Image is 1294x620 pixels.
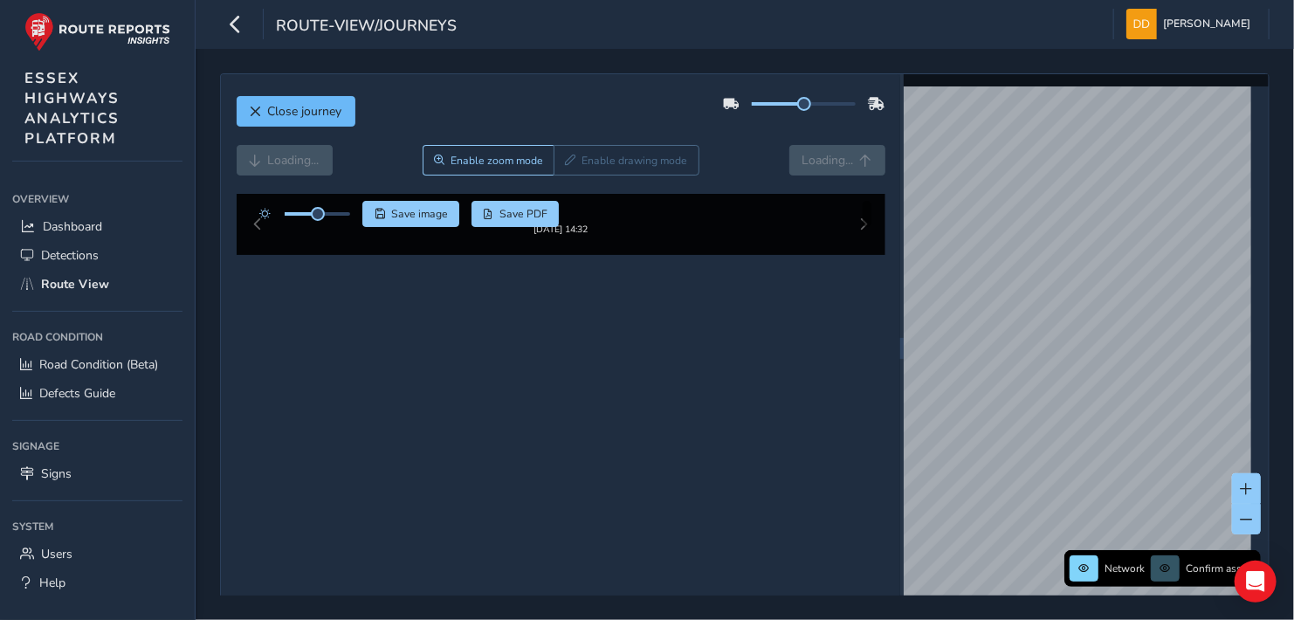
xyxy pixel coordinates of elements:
[391,207,448,221] span: Save image
[423,145,554,176] button: Zoom
[12,433,182,459] div: Signage
[39,575,65,591] span: Help
[237,96,355,127] button: Close journey
[1126,9,1256,39] button: [PERSON_NAME]
[12,540,182,568] a: Users
[12,212,182,241] a: Dashboard
[533,223,588,236] div: [DATE] 14:32
[268,103,342,120] span: Close journey
[39,385,115,402] span: Defects Guide
[451,154,543,168] span: Enable zoom mode
[12,379,182,408] a: Defects Guide
[1105,561,1145,575] span: Network
[471,201,560,227] button: PDF
[1186,561,1256,575] span: Confirm assets
[1163,9,1250,39] span: [PERSON_NAME]
[12,270,182,299] a: Route View
[12,513,182,540] div: System
[362,201,459,227] button: Save
[12,324,182,350] div: Road Condition
[41,276,109,293] span: Route View
[12,186,182,212] div: Overview
[12,568,182,597] a: Help
[12,241,182,270] a: Detections
[12,350,182,379] a: Road Condition (Beta)
[499,207,547,221] span: Save PDF
[276,15,457,39] span: route-view/journeys
[1126,9,1157,39] img: diamond-layout
[41,247,99,264] span: Detections
[24,12,170,52] img: rr logo
[41,465,72,482] span: Signs
[24,68,120,148] span: ESSEX HIGHWAYS ANALYTICS PLATFORM
[43,218,102,235] span: Dashboard
[39,356,158,373] span: Road Condition (Beta)
[1235,561,1277,603] div: Open Intercom Messenger
[41,546,72,562] span: Users
[12,459,182,488] a: Signs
